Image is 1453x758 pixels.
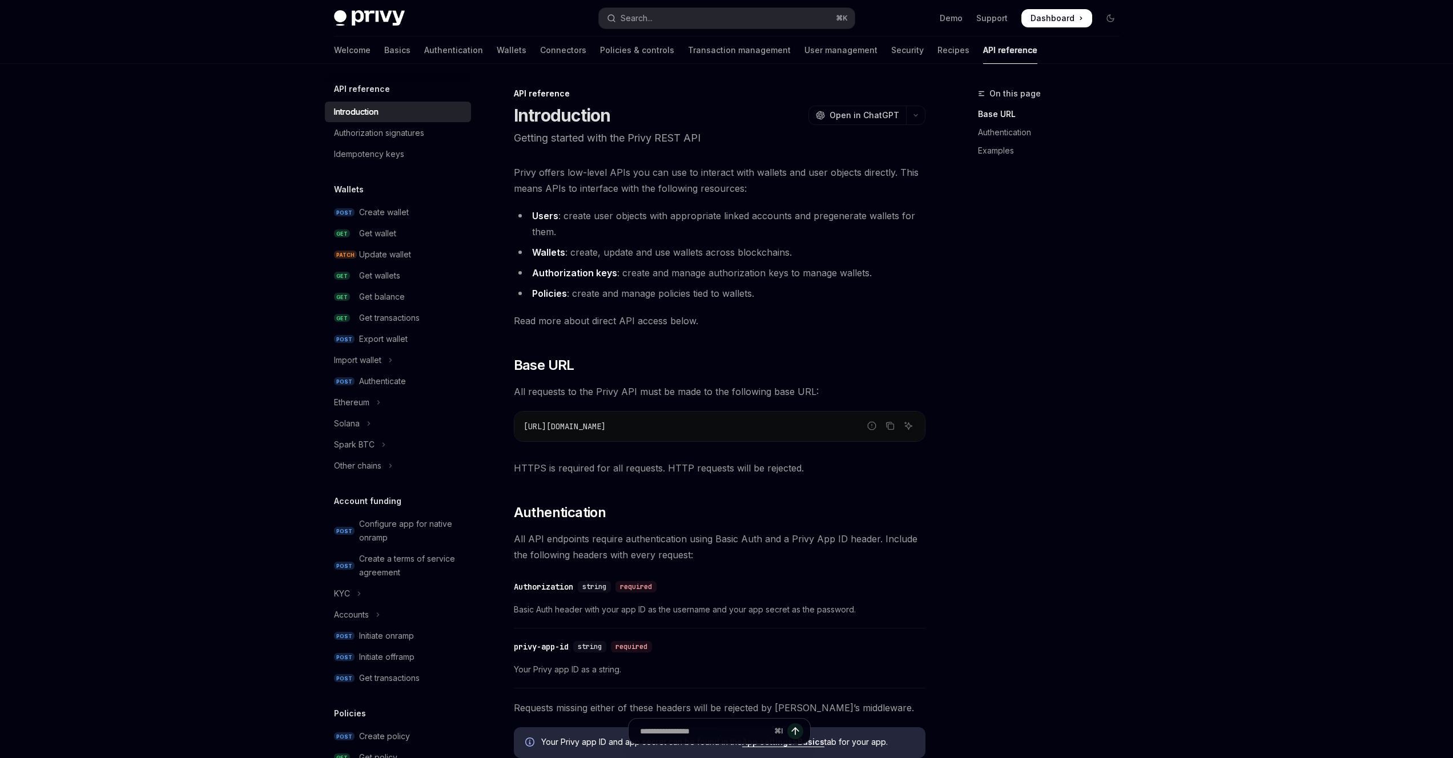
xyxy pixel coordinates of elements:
[334,37,371,64] a: Welcome
[325,329,471,349] a: POSTExport wallet
[359,269,400,283] div: Get wallets
[325,726,471,747] a: POSTCreate policy
[883,418,897,433] button: Copy the contents from the code block
[1021,9,1092,27] a: Dashboard
[334,10,405,26] img: dark logo
[514,531,925,563] span: All API endpoints require authentication using Basic Auth and a Privy App ID header. Include the ...
[325,144,471,164] a: Idempotency keys
[359,629,414,643] div: Initiate onramp
[359,227,396,240] div: Get wallet
[359,248,411,261] div: Update wallet
[615,581,657,592] div: required
[514,244,925,260] li: : create, update and use wallets across blockchains.
[514,641,569,652] div: privy-app-id
[540,37,586,64] a: Connectors
[359,290,405,304] div: Get balance
[978,123,1129,142] a: Authentication
[334,494,401,508] h5: Account funding
[514,88,925,99] div: API reference
[1031,13,1074,24] span: Dashboard
[514,603,925,616] span: Basic Auth header with your app ID as the username and your app secret as the password.
[334,707,366,720] h5: Policies
[514,356,574,374] span: Base URL
[599,8,855,29] button: Open search
[514,105,611,126] h1: Introduction
[334,732,355,741] span: POST
[325,549,471,583] a: POSTCreate a terms of service agreement
[864,418,879,433] button: Report incorrect code
[514,313,925,329] span: Read more about direct API access below.
[334,632,355,640] span: POST
[524,421,606,432] span: [URL][DOMAIN_NAME]
[325,647,471,667] a: POSTInitiate offramp
[334,377,355,386] span: POST
[325,455,471,476] button: Toggle Other chains section
[325,434,471,455] button: Toggle Spark BTC section
[334,587,350,600] div: KYC
[334,183,364,196] h5: Wallets
[983,37,1037,64] a: API reference
[325,514,471,548] a: POSTConfigure app for native onramp
[325,123,471,143] a: Authorization signatures
[334,653,355,662] span: POST
[359,311,420,325] div: Get transactions
[359,729,410,743] div: Create policy
[334,459,381,473] div: Other chains
[325,265,471,286] a: GETGet wallets
[514,130,925,146] p: Getting started with the Privy REST API
[359,650,414,664] div: Initiate offramp
[940,13,963,24] a: Demo
[334,396,369,409] div: Ethereum
[334,562,355,570] span: POST
[532,210,558,221] strong: Users
[325,202,471,223] a: POSTCreate wallet
[804,37,878,64] a: User management
[334,314,350,322] span: GET
[325,350,471,370] button: Toggle Import wallet section
[325,626,471,646] a: POSTInitiate onramp
[325,287,471,307] a: GETGet balance
[334,126,424,140] div: Authorization signatures
[334,272,350,280] span: GET
[334,251,357,259] span: PATCH
[497,37,526,64] a: Wallets
[532,247,565,258] strong: Wallets
[334,353,381,367] div: Import wallet
[514,663,925,676] span: Your Privy app ID as a string.
[334,608,369,622] div: Accounts
[514,581,573,592] div: Authorization
[325,668,471,688] a: POSTGet transactions
[359,552,464,579] div: Create a terms of service agreement
[514,265,925,281] li: : create and manage authorization keys to manage wallets.
[334,147,404,161] div: Idempotency keys
[688,37,791,64] a: Transaction management
[325,308,471,328] a: GETGet transactions
[359,332,408,346] div: Export wallet
[359,374,406,388] div: Authenticate
[611,641,652,652] div: required
[325,583,471,604] button: Toggle KYC section
[514,700,925,716] span: Requests missing either of these headers will be rejected by [PERSON_NAME]’s middleware.
[325,392,471,413] button: Toggle Ethereum section
[514,164,925,196] span: Privy offers low-level APIs you can use to interact with wallets and user objects directly. This ...
[787,723,803,739] button: Send message
[901,418,916,433] button: Ask AI
[359,205,409,219] div: Create wallet
[514,208,925,240] li: : create user objects with appropriate linked accounts and pregenerate wallets for them.
[334,105,379,119] div: Introduction
[325,244,471,265] a: PATCHUpdate wallet
[334,293,350,301] span: GET
[334,82,390,96] h5: API reference
[334,335,355,344] span: POST
[334,438,375,451] div: Spark BTC
[532,288,567,299] strong: Policies
[891,37,924,64] a: Security
[830,110,899,121] span: Open in ChatGPT
[978,105,1129,123] a: Base URL
[989,87,1041,100] span: On this page
[334,527,355,535] span: POST
[325,413,471,434] button: Toggle Solana section
[640,719,770,744] input: Ask a question...
[514,503,606,522] span: Authentication
[937,37,969,64] a: Recipes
